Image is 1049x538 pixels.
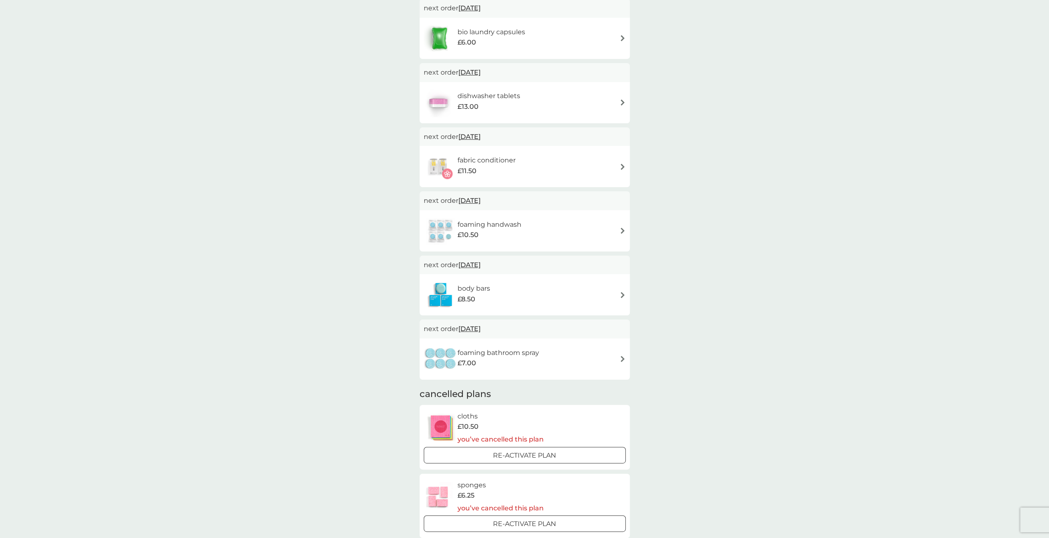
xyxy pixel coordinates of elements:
span: [DATE] [458,193,481,209]
p: next order [424,3,626,14]
p: next order [424,67,626,78]
img: bio laundry capsules [424,24,455,53]
img: arrow right [620,228,626,234]
img: dishwasher tablets [424,88,453,117]
p: next order [424,260,626,270]
h2: cancelled plans [420,388,630,401]
p: you’ve cancelled this plan [458,434,544,445]
img: fabric conditioner [424,152,453,181]
span: [DATE] [458,129,481,145]
span: £6.25 [457,490,474,501]
h6: dishwasher tablets [457,91,520,101]
h6: bio laundry capsules [457,27,525,38]
img: foaming handwash [424,216,458,245]
h6: foaming bathroom spray [458,348,539,358]
p: next order [424,132,626,142]
button: Re-activate Plan [424,447,626,463]
span: £6.00 [457,37,476,48]
img: arrow right [620,292,626,298]
span: £10.50 [458,230,479,240]
p: next order [424,324,626,334]
img: body bars [424,280,458,309]
p: Re-activate Plan [493,450,556,461]
img: arrow right [620,99,626,106]
span: £7.00 [458,358,476,369]
span: £13.00 [457,101,478,112]
h6: cloths [458,411,544,422]
span: [DATE] [458,257,481,273]
img: cloths [424,413,458,442]
p: you’ve cancelled this plan [457,503,543,514]
span: £10.50 [458,421,479,432]
span: [DATE] [458,321,481,337]
img: arrow right [620,164,626,170]
h6: sponges [457,480,543,491]
img: sponges [424,482,453,511]
img: arrow right [620,35,626,41]
span: [DATE] [458,64,481,80]
img: arrow right [620,356,626,362]
button: Re-activate Plan [424,515,626,532]
p: Re-activate Plan [493,519,556,529]
img: foaming bathroom spray [424,345,458,374]
span: £11.50 [457,166,476,176]
h6: foaming handwash [458,219,521,230]
span: £8.50 [458,294,475,305]
h6: body bars [458,283,490,294]
p: next order [424,195,626,206]
h6: fabric conditioner [457,155,515,166]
